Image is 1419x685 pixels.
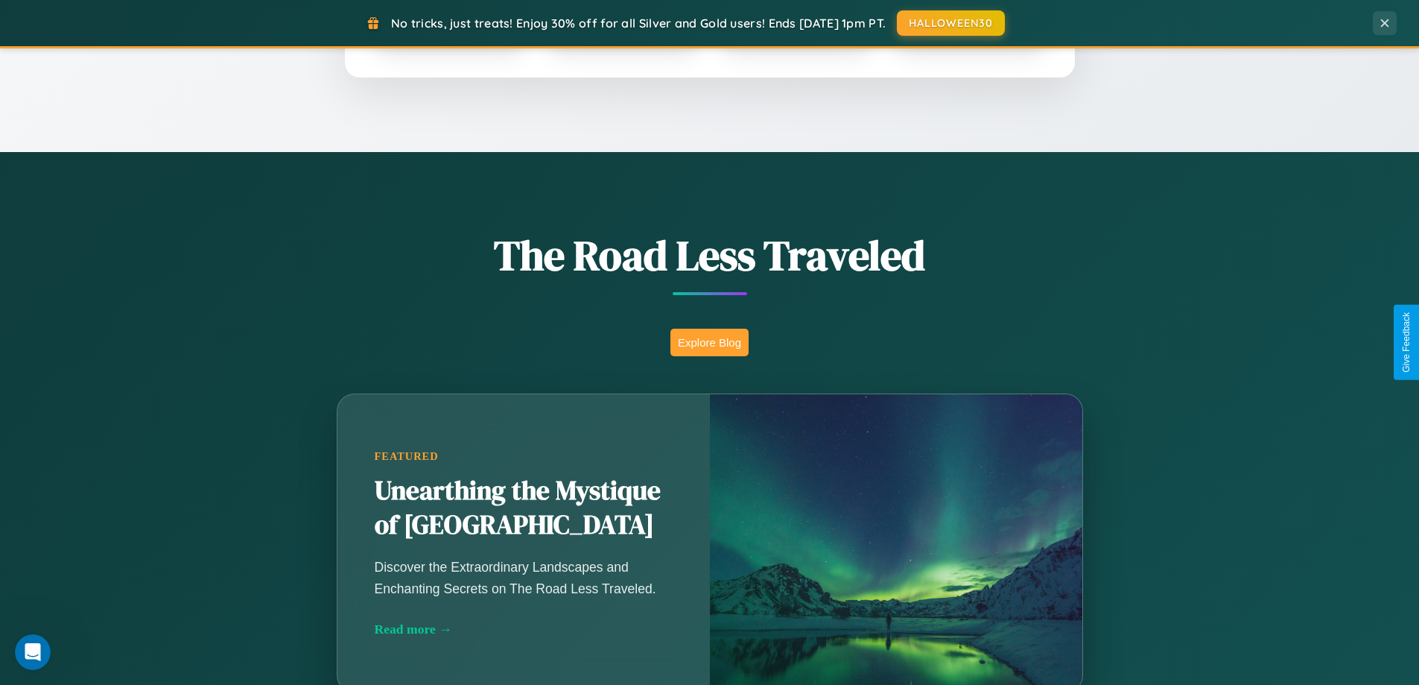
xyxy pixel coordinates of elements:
h2: Unearthing the Mystique of [GEOGRAPHIC_DATA] [375,474,673,543]
button: Explore Blog [670,329,749,356]
h1: The Road Less Traveled [263,227,1157,284]
p: Discover the Extraordinary Landscapes and Enchanting Secrets on The Road Less Traveled. [375,557,673,599]
div: Give Feedback [1401,312,1412,373]
span: No tricks, just treats! Enjoy 30% off for all Silver and Gold users! Ends [DATE] 1pm PT. [391,16,886,31]
button: HALLOWEEN30 [897,10,1005,36]
iframe: Intercom live chat [15,634,51,670]
div: Read more → [375,622,673,637]
div: Featured [375,450,673,463]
